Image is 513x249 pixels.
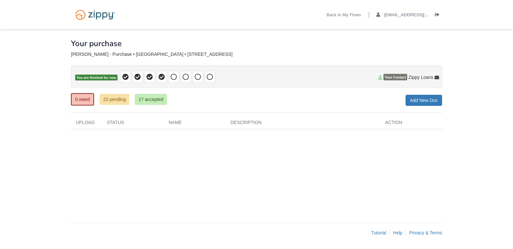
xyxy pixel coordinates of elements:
[380,119,442,129] div: Action
[226,119,380,129] div: Description
[75,75,118,81] span: You are finished for now
[71,52,442,57] div: [PERSON_NAME] - Purchase • [GEOGRAPHIC_DATA] • [STREET_ADDRESS]
[102,119,164,129] div: Status
[384,12,459,17] span: s.dorsey5@hotmail.com
[71,119,102,129] div: Upload
[383,74,407,81] span: Your Contact
[393,230,402,235] a: Help
[71,39,122,48] h1: Your purchase
[435,12,442,19] a: Log out
[135,94,167,105] a: 17 accepted
[100,94,129,105] a: 22 pending
[371,230,386,235] a: Tutorial
[406,95,442,106] a: Add New Doc
[409,230,442,235] a: Privacy & Terms
[71,6,119,23] img: Logo
[376,12,459,19] a: edit profile
[409,74,433,81] span: Zippy Loans
[164,119,226,129] div: Name
[71,93,94,106] a: 0 owed
[326,12,361,19] a: Back to My Flows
